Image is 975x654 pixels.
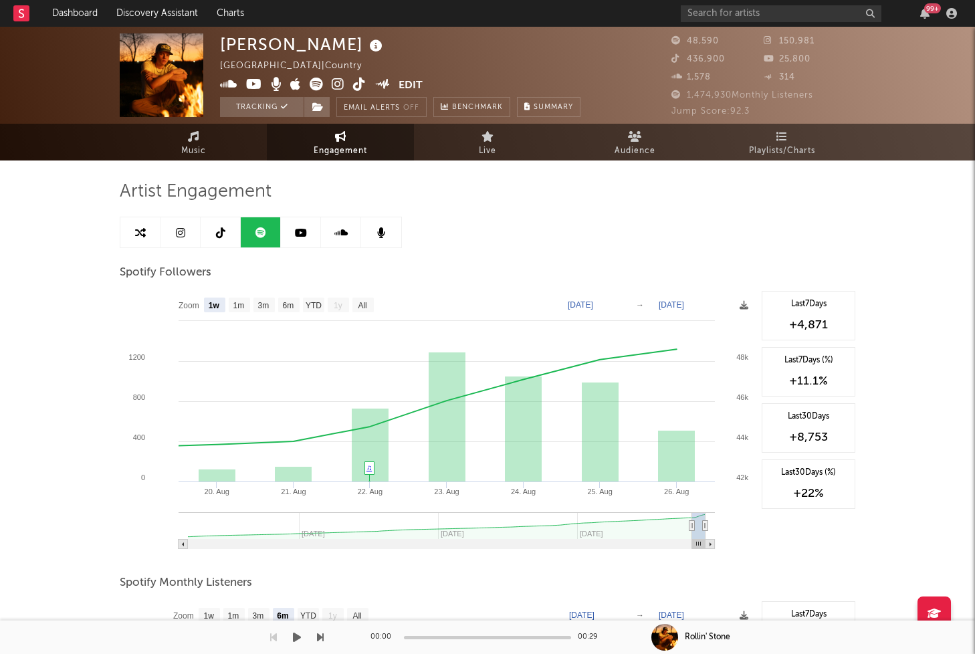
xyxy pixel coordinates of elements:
text: YTD [300,611,316,621]
text: [DATE] [659,300,684,310]
text: 3m [253,611,264,621]
text: 1y [328,611,337,621]
text: 6m [277,611,288,621]
text: → [636,611,644,620]
text: Zoom [179,301,199,310]
span: 314 [764,73,795,82]
text: 26. Aug [664,487,689,496]
div: 00:29 [578,629,605,645]
div: 00:00 [370,629,397,645]
span: Audience [615,143,655,159]
text: 1w [204,611,215,621]
span: Live [479,143,496,159]
text: 42k [736,473,748,481]
text: 1m [228,611,239,621]
text: 24. Aug [511,487,536,496]
div: Last 7 Days [769,609,848,621]
text: All [358,301,366,310]
a: Audience [561,124,708,160]
text: 400 [133,433,145,441]
text: 1w [209,301,220,310]
text: [DATE] [659,611,684,620]
div: +4,871 [769,317,848,333]
em: Off [403,104,419,112]
a: Playlists/Charts [708,124,855,160]
text: 25. Aug [587,487,612,496]
span: Spotify Followers [120,265,211,281]
text: Zoom [173,611,194,621]
text: 46k [736,393,748,401]
div: Last 7 Days (%) [769,354,848,366]
span: 48,590 [671,37,719,45]
span: Music [181,143,206,159]
div: [PERSON_NAME] [220,33,386,56]
span: 1,474,930 Monthly Listeners [671,91,813,100]
span: Engagement [314,143,367,159]
text: 1y [334,301,342,310]
button: Email AlertsOff [336,97,427,117]
a: Live [414,124,561,160]
div: Rollin' Stone [685,631,730,643]
text: 6m [283,301,294,310]
text: [DATE] [568,300,593,310]
div: +11.1 % [769,373,848,389]
span: Playlists/Charts [749,143,815,159]
text: 48k [736,353,748,361]
span: Jump Score: 92.3 [671,107,750,116]
text: 800 [133,393,145,401]
a: Engagement [267,124,414,160]
a: Benchmark [433,97,510,117]
text: 22. Aug [358,487,383,496]
button: 99+ [920,8,930,19]
span: Summary [534,104,573,111]
button: Tracking [220,97,304,117]
div: [GEOGRAPHIC_DATA] | Country [220,58,377,74]
text: 23. Aug [434,487,459,496]
div: +22 % [769,485,848,502]
span: 150,981 [764,37,815,45]
span: Benchmark [452,100,503,116]
text: 44k [736,433,748,441]
text: 1m [233,301,245,310]
text: → [636,300,644,310]
button: Edit [399,78,423,94]
span: Spotify Monthly Listeners [120,575,252,591]
a: Music [120,124,267,160]
div: 99 + [924,3,941,13]
div: Last 30 Days [769,411,848,423]
div: Last 30 Days (%) [769,467,848,479]
text: YTD [306,301,322,310]
div: +8,753 [769,429,848,445]
span: 1,578 [671,73,711,82]
a: ♫ [366,463,372,471]
text: 0 [141,473,145,481]
input: Search for artists [681,5,881,22]
span: 25,800 [764,55,810,64]
text: 20. Aug [205,487,229,496]
span: Artist Engagement [120,184,272,200]
button: Summary [517,97,580,117]
text: 3m [258,301,269,310]
text: 21. Aug [281,487,306,496]
div: Last 7 Days [769,298,848,310]
span: 436,900 [671,55,725,64]
text: 1200 [129,353,145,361]
text: [DATE] [569,611,594,620]
text: All [352,611,361,621]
